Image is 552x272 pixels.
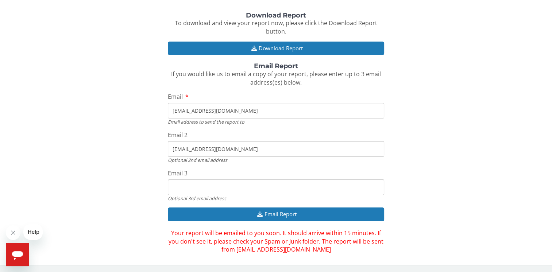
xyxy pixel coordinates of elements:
[168,42,384,55] button: Download Report
[175,19,377,35] span: To download and view your report now, please click the Download Report button.
[168,207,384,221] button: Email Report
[23,224,43,240] iframe: Message from company
[168,169,188,177] span: Email 3
[246,11,306,19] strong: Download Report
[171,70,381,86] span: If you would like us to email a copy of your report, please enter up to 3 email address(es) below.
[168,131,188,139] span: Email 2
[168,93,183,101] span: Email
[254,62,298,70] strong: Email Report
[168,195,384,202] div: Optional 3rd email address
[168,157,384,163] div: Optional 2nd email address
[169,229,383,254] span: Your report will be emailed to you soon. It should arrive within 15 minutes. If you don't see it,...
[6,225,20,240] iframe: Close message
[168,118,384,125] div: Email address to send the report to
[6,243,29,266] iframe: Button to launch messaging window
